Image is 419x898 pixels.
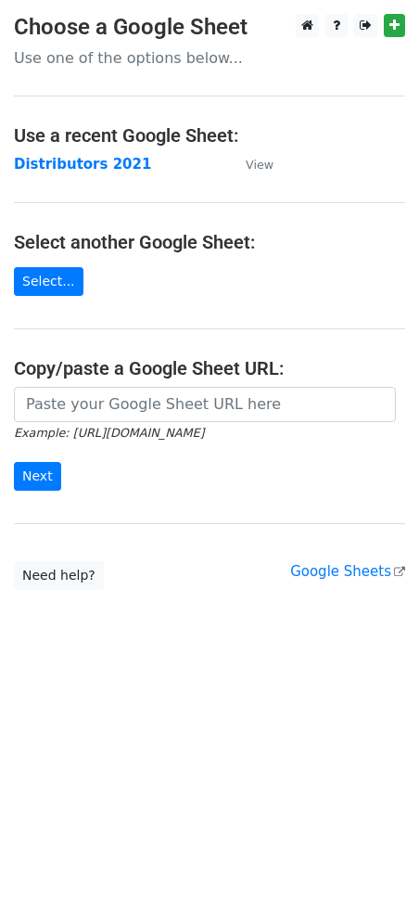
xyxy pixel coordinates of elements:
[290,563,405,580] a: Google Sheets
[14,357,405,379] h4: Copy/paste a Google Sheet URL:
[14,426,204,440] small: Example: [URL][DOMAIN_NAME]
[14,14,405,41] h3: Choose a Google Sheet
[14,124,405,147] h4: Use a recent Google Sheet:
[14,462,61,491] input: Next
[14,561,104,590] a: Need help?
[14,48,405,68] p: Use one of the options below...
[14,387,396,422] input: Paste your Google Sheet URL here
[14,267,83,296] a: Select...
[14,231,405,253] h4: Select another Google Sheet:
[227,156,273,173] a: View
[246,158,273,172] small: View
[14,156,151,173] a: Distributors 2021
